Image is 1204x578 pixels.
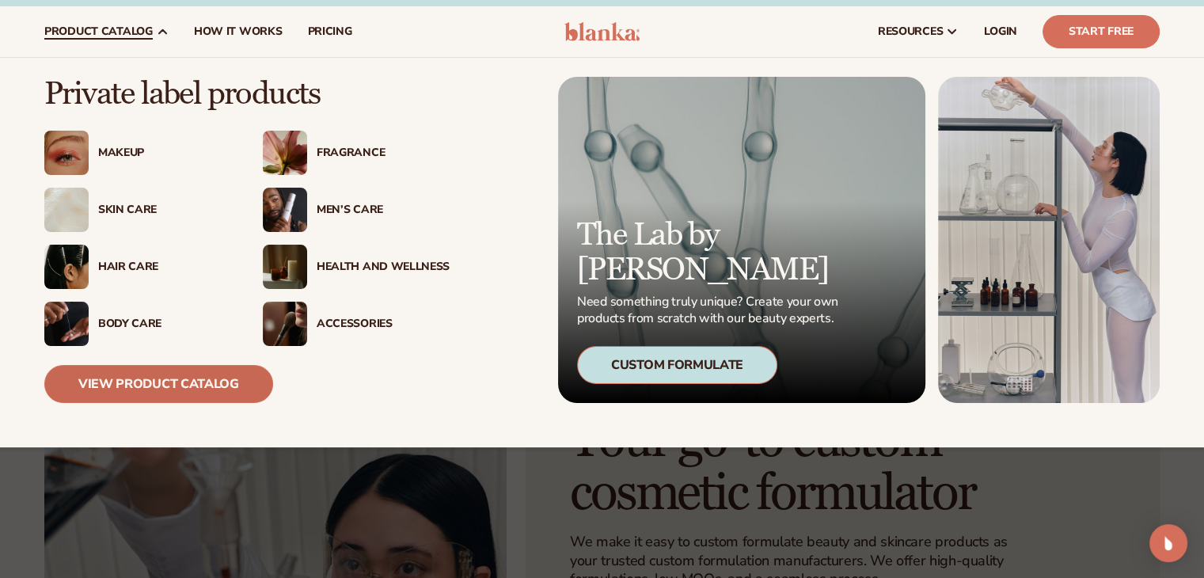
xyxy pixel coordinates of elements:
a: LOGIN [971,6,1030,57]
a: Male holding moisturizer bottle. Men’s Care [263,188,450,232]
img: Female hair pulled back with clips. [44,245,89,289]
a: Female with glitter eye makeup. Makeup [44,131,231,175]
div: Body Care [98,318,231,331]
a: Pink blooming flower. Fragrance [263,131,450,175]
div: Makeup [98,146,231,160]
a: How It Works [181,6,295,57]
a: Start Free [1043,15,1160,48]
a: pricing [294,6,364,57]
a: Male hand applying moisturizer. Body Care [44,302,231,346]
p: The Lab by [PERSON_NAME] [577,218,843,287]
img: Candles and incense on table. [263,245,307,289]
img: Cream moisturizer swatch. [44,188,89,232]
a: resources [865,6,971,57]
span: How It Works [194,25,283,38]
div: Accessories [317,318,450,331]
p: Need something truly unique? Create your own products from scratch with our beauty experts. [577,294,843,327]
div: Custom Formulate [577,346,777,384]
div: Open Intercom Messenger [1149,524,1187,562]
div: Fragrance [317,146,450,160]
a: View Product Catalog [44,365,273,403]
a: product catalog [32,6,181,57]
a: Cream moisturizer swatch. Skin Care [44,188,231,232]
img: Pink blooming flower. [263,131,307,175]
span: product catalog [44,25,153,38]
span: pricing [307,25,351,38]
div: Hair Care [98,260,231,274]
img: Female with glitter eye makeup. [44,131,89,175]
a: Microscopic product formula. The Lab by [PERSON_NAME] Need something truly unique? Create your ow... [558,77,925,403]
img: Female with makeup brush. [263,302,307,346]
a: Female with makeup brush. Accessories [263,302,450,346]
div: Men’s Care [317,203,450,217]
a: Candles and incense on table. Health And Wellness [263,245,450,289]
img: Female in lab with equipment. [938,77,1160,403]
span: LOGIN [984,25,1017,38]
div: Skin Care [98,203,231,217]
p: Private label products [44,77,450,112]
div: Health And Wellness [317,260,450,274]
img: Male holding moisturizer bottle. [263,188,307,232]
span: resources [878,25,943,38]
a: Female hair pulled back with clips. Hair Care [44,245,231,289]
img: Male hand applying moisturizer. [44,302,89,346]
img: logo [564,22,640,41]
